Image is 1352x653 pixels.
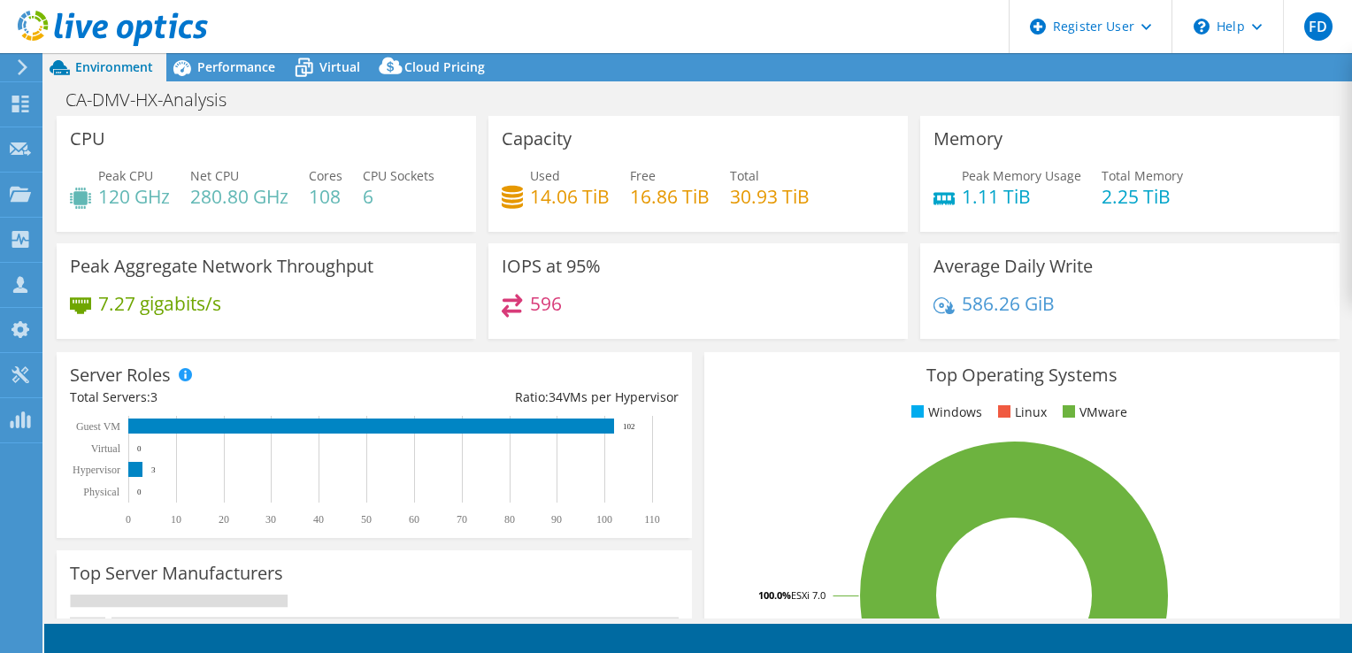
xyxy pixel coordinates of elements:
span: Free [630,167,656,184]
tspan: 100.0% [758,588,791,602]
text: Physical [83,486,119,498]
span: FD [1304,12,1333,41]
h4: 16.86 TiB [630,187,710,206]
h3: IOPS at 95% [502,257,601,276]
text: 3 [151,465,156,474]
h3: Capacity [502,129,572,149]
div: Total Servers: [70,388,374,407]
span: CPU Sockets [363,167,434,184]
span: Cloud Pricing [404,58,485,75]
text: 102 [623,422,635,431]
span: Peak CPU [98,167,153,184]
h4: 108 [309,187,342,206]
li: VMware [1058,403,1127,422]
text: 0 [137,488,142,496]
h4: 596 [530,294,562,313]
h3: Top Server Manufacturers [70,564,283,583]
text: 70 [457,513,467,526]
h4: 30.93 TiB [730,187,810,206]
h1: CA-DMV-HX-Analysis [58,90,254,110]
span: 3 [150,388,157,405]
text: 40 [313,513,324,526]
tspan: ESXi 7.0 [791,588,826,602]
span: Peak Memory Usage [962,167,1081,184]
text: 50 [361,513,372,526]
span: 34 [549,388,563,405]
span: Total [730,167,759,184]
text: Guest VM [76,420,120,433]
h3: CPU [70,129,105,149]
svg: \n [1194,19,1210,35]
span: Performance [197,58,275,75]
text: 20 [219,513,229,526]
h4: 2.25 TiB [1102,187,1183,206]
span: Virtual [319,58,360,75]
h4: 280.80 GHz [190,187,288,206]
span: Used [530,167,560,184]
h4: 6 [363,187,434,206]
span: Environment [75,58,153,75]
li: Linux [994,403,1047,422]
text: 100 [596,513,612,526]
span: Cores [309,167,342,184]
span: Total Memory [1102,167,1183,184]
h3: Memory [933,129,1002,149]
h4: 1.11 TiB [962,187,1081,206]
text: 90 [551,513,562,526]
h3: Top Operating Systems [718,365,1326,385]
span: Net CPU [190,167,239,184]
h3: Server Roles [70,365,171,385]
text: 60 [409,513,419,526]
h3: Average Daily Write [933,257,1093,276]
h4: 14.06 TiB [530,187,610,206]
text: Hypervisor [73,464,120,476]
text: 80 [504,513,515,526]
h4: 120 GHz [98,187,170,206]
h3: Peak Aggregate Network Throughput [70,257,373,276]
li: Windows [907,403,982,422]
text: Virtual [91,442,121,455]
h4: 586.26 GiB [962,294,1055,313]
h4: 7.27 gigabits/s [98,294,221,313]
text: 10 [171,513,181,526]
div: Ratio: VMs per Hypervisor [374,388,679,407]
text: 0 [137,444,142,453]
text: 110 [644,513,660,526]
text: 0 [126,513,131,526]
text: 30 [265,513,276,526]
